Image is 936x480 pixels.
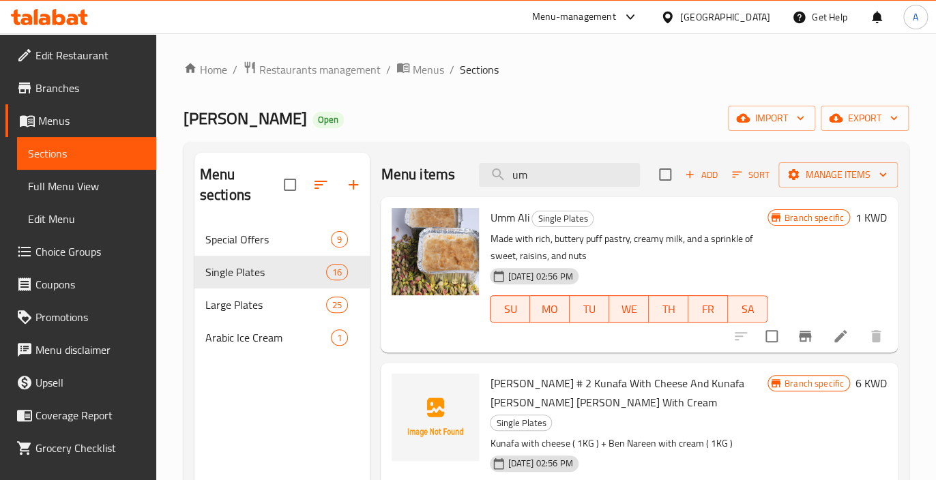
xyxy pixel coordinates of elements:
[205,329,332,346] span: Arabic Ice Cream
[779,211,849,224] span: Branch specific
[821,106,909,131] button: export
[739,110,804,127] span: import
[413,61,444,78] span: Menus
[5,268,156,301] a: Coupons
[723,164,778,185] span: Sort items
[332,233,347,246] span: 9
[326,297,348,313] div: items
[789,320,821,352] button: Branch-specific-item
[733,299,762,319] span: SA
[679,164,723,185] span: Add item
[728,295,767,322] button: SA
[570,295,609,322] button: TU
[855,374,887,393] h6: 6 KWD
[28,211,145,227] span: Edit Menu
[832,110,898,127] span: export
[651,160,679,189] span: Select section
[194,256,370,288] div: Single Plates16
[35,342,145,358] span: Menu disclaimer
[575,299,604,319] span: TU
[259,61,381,78] span: Restaurants management
[381,164,455,185] h2: Menu items
[536,299,564,319] span: MO
[276,170,304,199] span: Select all sections
[184,61,909,78] nav: breadcrumb
[194,223,370,256] div: Special Offers9
[530,295,570,322] button: MO
[778,162,898,187] button: Manage items
[392,374,479,461] img: Habiba Kumbo # 2 Kunafa With Cheese And Kunafa Ben Nareen With Cream
[460,61,499,78] span: Sections
[490,435,767,452] p: Kunafa with cheese ( 1KG ) + Ben Nareen with cream ( 1KG )
[35,80,145,96] span: Branches
[496,299,525,319] span: SU
[728,106,815,131] button: import
[5,333,156,366] a: Menu disclaimer
[609,295,649,322] button: WE
[386,61,391,78] li: /
[205,264,327,280] span: Single Plates
[694,299,722,319] span: FR
[35,374,145,391] span: Upsell
[450,61,454,78] li: /
[28,145,145,162] span: Sections
[729,164,773,185] button: Sort
[194,288,370,321] div: Large Plates25
[654,299,683,319] span: TH
[326,264,348,280] div: items
[490,230,767,265] p: Made with rich, buttery puff pastry, creamy milk, and a sprinkle of sweet, raisins, and nuts
[5,399,156,432] a: Coverage Report
[396,61,444,78] a: Menus
[38,112,145,129] span: Menus
[312,112,344,128] div: Open
[5,235,156,268] a: Choice Groups
[832,328,849,344] a: Edit menu item
[5,39,156,72] a: Edit Restaurant
[5,104,156,137] a: Menus
[35,47,145,63] span: Edit Restaurant
[688,295,728,322] button: FR
[184,103,307,134] span: [PERSON_NAME]
[5,301,156,333] a: Promotions
[531,211,594,227] div: Single Plates
[205,231,332,247] span: Special Offers
[35,276,145,292] span: Coupons
[532,211,593,226] span: Single Plates
[490,373,744,412] span: [PERSON_NAME] # 2 Kunafa With Cheese And Kunafa [PERSON_NAME] [PERSON_NAME] With Cream
[490,295,530,322] button: SU
[205,297,327,313] span: Large Plates
[5,366,156,399] a: Upsell
[184,61,227,78] a: Home
[327,299,347,312] span: 25
[200,164,284,205] h2: Menu sections
[479,163,640,187] input: search
[28,178,145,194] span: Full Menu View
[615,299,643,319] span: WE
[35,407,145,423] span: Coverage Report
[683,167,720,183] span: Add
[233,61,237,78] li: /
[757,322,786,350] span: Select to update
[732,167,770,183] span: Sort
[243,61,381,78] a: Restaurants management
[913,10,918,25] span: A
[35,440,145,456] span: Grocery Checklist
[17,137,156,170] a: Sections
[194,321,370,354] div: Arabic Ice Cream1
[490,207,529,228] span: Umm Ali
[312,114,344,125] span: Open
[332,331,347,344] span: 1
[491,415,551,431] span: Single Plates
[860,320,892,352] button: delete
[17,202,156,235] a: Edit Menu
[490,415,552,431] div: Single Plates
[855,208,887,227] h6: 1 KWD
[35,309,145,325] span: Promotions
[5,432,156,464] a: Grocery Checklist
[532,9,616,25] div: Menu-management
[789,166,887,183] span: Manage items
[779,377,849,390] span: Branch specific
[392,208,479,295] img: Umm Ali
